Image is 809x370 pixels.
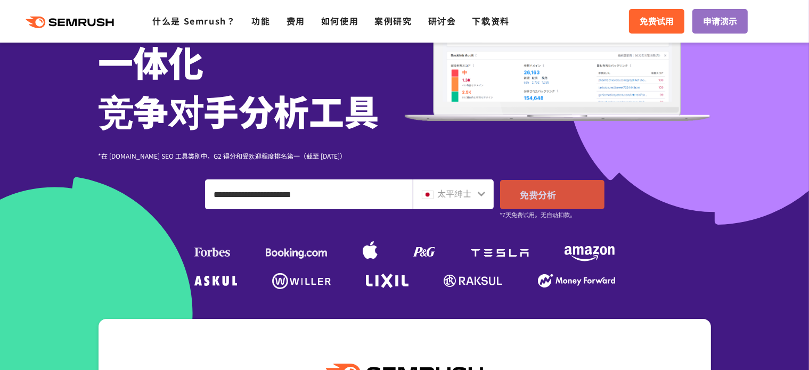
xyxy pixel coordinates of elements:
[152,14,235,27] a: 什么是 Semrush？
[520,188,557,201] font: 免费分析
[629,9,684,34] a: 免费试用
[692,9,748,34] a: 申请演示
[206,180,412,209] input: 输入域名、关键字或 URL
[287,14,305,27] a: 费用
[321,14,358,27] a: 如何使用
[703,14,737,27] font: 申请演示
[374,14,412,27] a: 案例研究
[99,85,380,136] font: 竞争对手分析工具
[438,187,472,200] font: 太平绅士
[640,14,674,27] font: 免费试用
[472,14,510,27] a: 下载资料
[500,180,604,209] a: 免费分析
[252,14,271,27] a: 功能
[99,151,347,160] font: *在 [DOMAIN_NAME] SEO 工具类别中，G2 得分和受欢迎程度排名第一（截至 [DATE]）
[99,36,204,87] font: 一体化
[500,210,576,219] font: *7天免费试用。无自动扣款。
[428,14,456,27] a: 研讨会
